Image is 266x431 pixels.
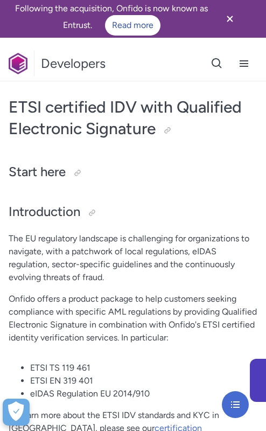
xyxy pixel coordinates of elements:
[204,50,230,77] button: Open search button
[9,232,257,284] p: The EU regulatory landscape is challenging for organizations to navigate, with a patchwork of loc...
[223,12,236,25] svg: Close banner
[211,57,223,70] svg: Open search button
[13,2,210,36] div: Following the acquisition, Onfido is now known as Entrust.
[9,203,257,221] h2: Introduction
[30,387,257,400] li: eIDAS Regulation EU 2014/910
[9,293,257,344] p: Onfido offers a product package to help customers seeking compliance with specific AML regulation...
[9,53,27,74] img: Onfido Logo
[3,399,30,426] button: Open Preferences
[105,15,160,36] a: Read more
[230,50,257,77] button: Open navigation menu button
[229,398,242,411] svg: Open navigation menu
[3,399,30,426] div: Cookie Preferences
[41,55,106,72] h1: Developers
[9,163,257,182] h2: Start here
[30,374,257,387] li: ETSI EN 319 401
[237,57,250,70] svg: Open navigation menu button
[9,96,257,140] h1: ETSI certified IDV with Qualified Electronic Signature
[30,362,257,374] li: ETSI TS 119 461
[210,5,250,32] button: Close banner
[222,391,249,418] button: Open navigation menu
